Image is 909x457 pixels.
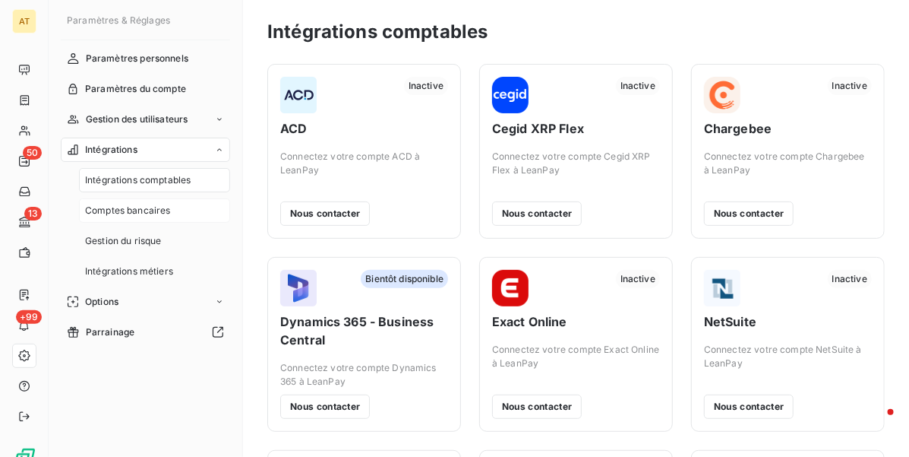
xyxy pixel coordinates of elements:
[280,150,448,177] span: Connectez votre compte ACD à LeanPay
[85,295,118,309] span: Options
[86,52,188,65] span: Paramètres personnels
[280,361,448,389] span: Connectez votre compte Dynamics 365 à LeanPay
[492,150,660,177] span: Connectez votre compte Cegid XRP Flex à LeanPay
[85,173,191,187] span: Intégrations comptables
[61,107,230,132] a: Gestion des utilisateurs
[704,270,740,306] img: NetSuite logo
[828,270,872,288] span: Inactive
[85,234,162,248] span: Gestion du risque
[24,207,42,221] span: 13
[492,395,582,419] button: Nous contacter
[704,119,872,138] span: Chargebee
[12,9,36,33] div: AT
[79,229,230,253] a: Gestion du risque
[704,395,794,419] button: Nous contacter
[857,405,894,442] iframe: Intercom live chat
[61,138,230,284] a: IntégrationsIntégrations comptablesComptes bancairesGestion du risqueIntégrations métiers
[280,202,370,226] button: Nous contacter
[85,265,173,278] span: Intégrations métiers
[492,270,529,306] img: Exact Online logo
[67,14,170,26] span: Paramètres & Réglages
[704,202,794,226] button: Nous contacter
[704,77,740,113] img: Chargebee logo
[85,82,186,96] span: Paramètres du compte
[267,18,488,46] h3: Intégrations comptables
[492,343,660,370] span: Connectez votre compte Exact Online à LeanPay
[828,77,872,95] span: Inactive
[280,313,448,349] span: Dynamics 365 - Business Central
[704,343,872,370] span: Connectez votre compte NetSuite à LeanPay
[61,320,230,344] a: Parrainage
[280,119,448,138] span: ACD
[492,77,529,113] img: Cegid XRP Flex logo
[492,202,582,226] button: Nous contacter
[79,168,230,192] a: Intégrations comptables
[16,310,42,324] span: +99
[12,210,36,234] a: 13
[404,77,448,95] span: Inactive
[79,198,230,223] a: Comptes bancaires
[280,395,370,419] button: Nous contacter
[704,313,872,331] span: NetSuite
[12,149,36,173] a: 50
[704,150,872,177] span: Connectez votre compte Chargebee à LeanPay
[23,146,42,160] span: 50
[61,290,230,314] a: Options
[61,77,230,101] a: Paramètres du compte
[86,113,188,126] span: Gestion des utilisateurs
[85,204,171,217] span: Comptes bancaires
[361,270,448,288] span: Bientôt disponible
[85,143,137,157] span: Intégrations
[79,259,230,284] a: Intégrations métiers
[616,77,660,95] span: Inactive
[492,313,660,331] span: Exact Online
[280,270,317,306] img: Dynamics 365 - Business Central logo
[616,270,660,288] span: Inactive
[61,46,230,71] a: Paramètres personnels
[86,325,135,339] span: Parrainage
[492,119,660,138] span: Cegid XRP Flex
[280,77,317,113] img: ACD logo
